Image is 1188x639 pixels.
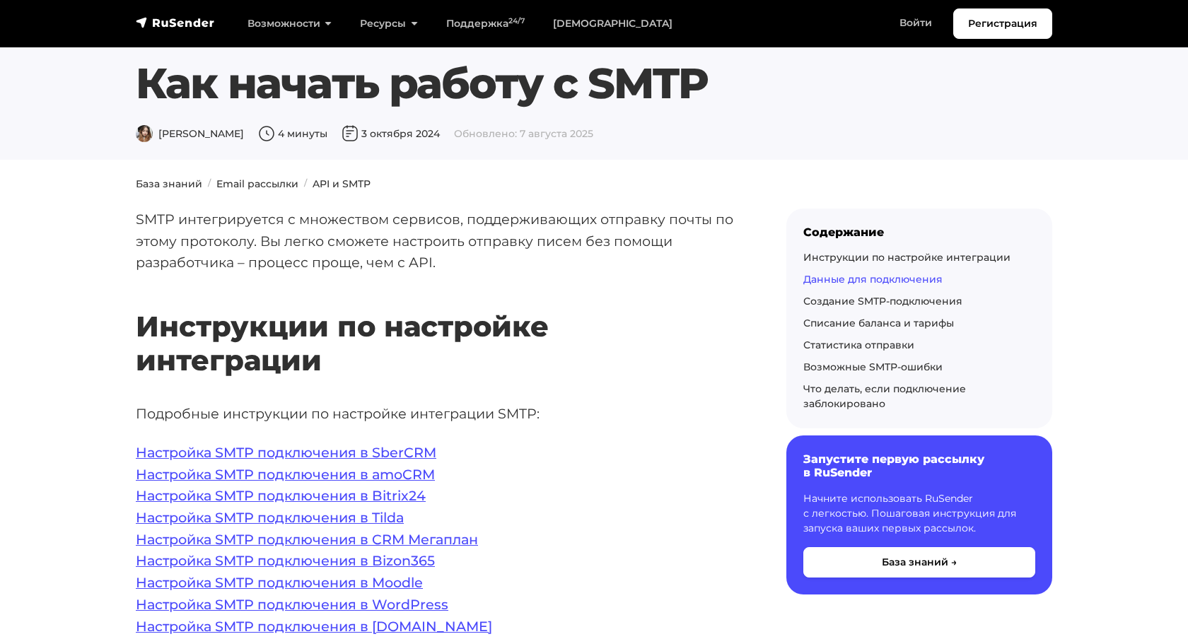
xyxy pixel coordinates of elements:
a: Настройка SMTP подключения в [DOMAIN_NAME] [136,618,492,635]
sup: 24/7 [508,16,525,25]
a: Ресурсы [346,9,431,38]
a: Настройка SMTP подключения в amoCRM [136,466,435,483]
a: Что делать, если подключение заблокировано [803,382,966,410]
a: Настройка SMTP подключения в Tilda [136,509,404,526]
p: SMTP интегрируется с множеством сервисов, поддерживающих отправку почты по этому протоколу. Вы ле... [136,209,741,274]
a: Списание баланса и тарифы [803,317,954,329]
p: Начните использовать RuSender с легкостью. Пошаговая инструкция для запуска ваших первых рассылок. [803,491,1035,536]
span: [PERSON_NAME] [136,127,244,140]
a: API и SMTP [313,177,371,190]
img: RuSender [136,16,215,30]
a: Настройка SMTP подключения в Moodle [136,574,423,591]
a: Настройка SMTP подключения в Bizon365 [136,552,435,569]
a: Настройка SMTP подключения в SberCRM [136,444,436,461]
img: Дата публикации [342,125,359,142]
h2: Инструкции по настройке интеграции [136,268,741,377]
img: Время чтения [258,125,275,142]
a: Инструкции по настройке интеграции [803,251,1011,264]
a: Настройка SMTP подключения в CRM Мегаплан [136,531,478,548]
a: Создание SMTP-подключения [803,295,962,307]
span: 3 октября 2024 [342,127,440,140]
a: Статистика отправки [803,339,914,351]
nav: breadcrumb [127,177,1061,192]
a: Запустите первую рассылку в RuSender Начните использовать RuSender с легкостью. Пошаговая инструк... [786,435,1052,594]
a: Возможные SMTP-ошибки [803,360,943,373]
a: Настройка SMTP подключения в WordPress [136,596,448,613]
span: Обновлено: 7 августа 2025 [454,127,593,140]
a: [DEMOGRAPHIC_DATA] [539,9,687,38]
a: Email рассылки [216,177,298,190]
a: Поддержка24/7 [432,9,539,38]
a: Войти [885,8,946,37]
h1: Как начать работу с SMTP [136,58,1052,109]
a: Возможности [233,9,346,38]
button: База знаний → [803,547,1035,578]
span: 4 минуты [258,127,327,140]
a: Регистрация [953,8,1052,39]
a: Настройка SMTP подключения в Bitrix24 [136,487,426,504]
a: База знаний [136,177,202,190]
p: Подробные инструкции по настройке интеграции SMTP: [136,403,741,425]
div: Содержание [803,225,1035,239]
h6: Запустите первую рассылку в RuSender [803,452,1035,479]
a: Данные для подключения [803,273,943,286]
